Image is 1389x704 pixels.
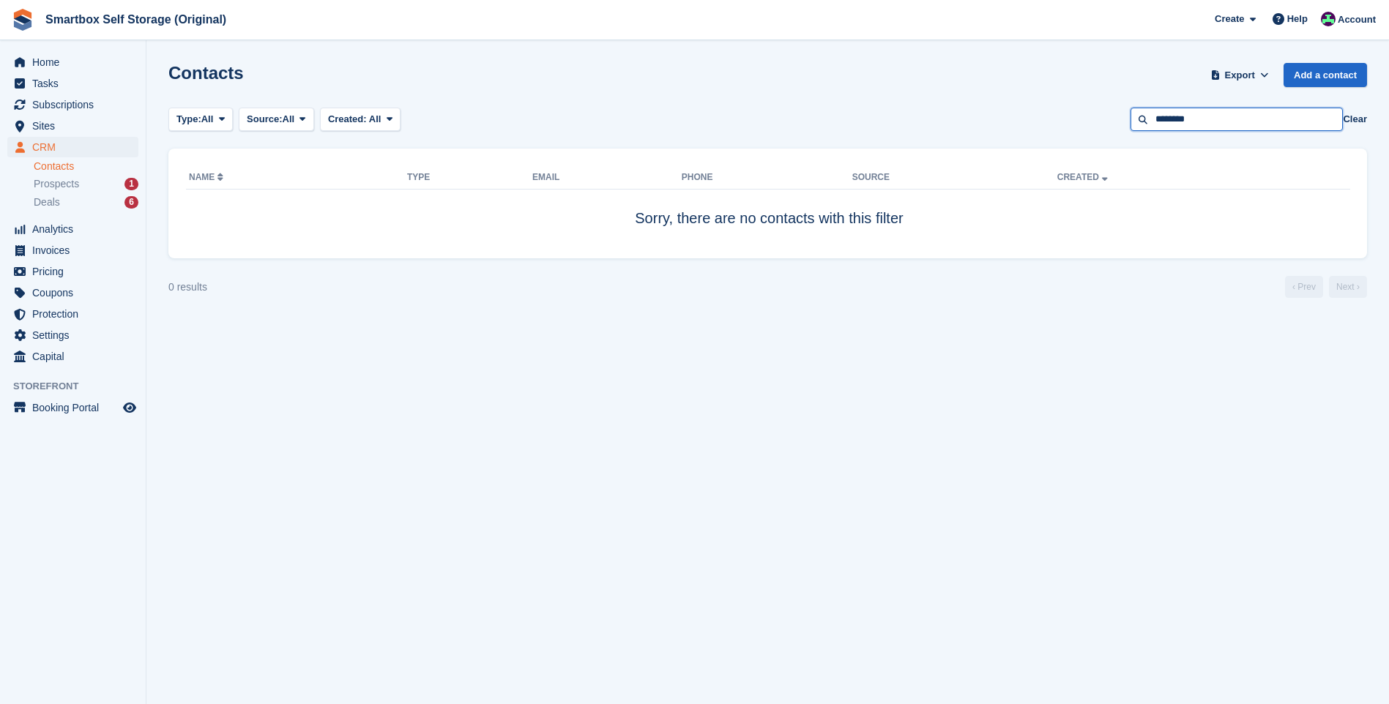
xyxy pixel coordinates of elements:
span: Sorry, there are no contacts with this filter [635,210,903,226]
button: Clear [1343,112,1367,127]
span: Export [1225,68,1255,83]
span: Sites [32,116,120,136]
th: Phone [682,166,852,190]
span: All [283,112,295,127]
span: Created: [328,113,367,124]
img: stora-icon-8386f47178a22dfd0bd8f6a31ec36ba5ce8667c1dd55bd0f319d3a0aa187defe.svg [12,9,34,31]
a: menu [7,346,138,367]
div: 6 [124,196,138,209]
button: Type: All [168,108,233,132]
span: Create [1215,12,1244,26]
button: Source: All [239,108,314,132]
span: Type: [176,112,201,127]
a: menu [7,282,138,303]
a: Deals 6 [34,195,138,210]
img: Alex Selenitsas [1321,12,1336,26]
a: Next [1329,276,1367,298]
a: menu [7,240,138,261]
a: Name [189,172,226,182]
a: Created [1057,172,1111,182]
span: All [201,112,214,127]
a: Previous [1285,276,1323,298]
span: Pricing [32,261,120,282]
span: Storefront [13,379,146,394]
div: 1 [124,178,138,190]
a: menu [7,325,138,345]
th: Type [407,166,532,190]
h1: Contacts [168,63,244,83]
span: Coupons [32,282,120,303]
div: 0 results [168,280,207,295]
a: Smartbox Self Storage (Original) [40,7,232,31]
span: Prospects [34,177,79,191]
a: menu [7,261,138,282]
a: menu [7,219,138,239]
a: Prospects 1 [34,176,138,192]
span: CRM [32,137,120,157]
span: Analytics [32,219,120,239]
span: All [369,113,381,124]
a: menu [7,73,138,94]
a: menu [7,397,138,418]
a: Add a contact [1284,63,1367,87]
span: Booking Portal [32,397,120,418]
a: menu [7,116,138,136]
span: Help [1287,12,1308,26]
span: Invoices [32,240,120,261]
a: menu [7,94,138,115]
span: Deals [34,195,60,209]
a: menu [7,52,138,72]
span: Subscriptions [32,94,120,115]
a: Preview store [121,399,138,416]
span: Capital [32,346,120,367]
span: Account [1338,12,1376,27]
th: Email [532,166,682,190]
a: menu [7,137,138,157]
button: Export [1207,63,1272,87]
span: Home [32,52,120,72]
span: Source: [247,112,282,127]
a: menu [7,304,138,324]
span: Tasks [32,73,120,94]
span: Settings [32,325,120,345]
button: Created: All [320,108,401,132]
span: Protection [32,304,120,324]
nav: Page [1282,276,1370,298]
th: Source [852,166,1057,190]
a: Contacts [34,160,138,173]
